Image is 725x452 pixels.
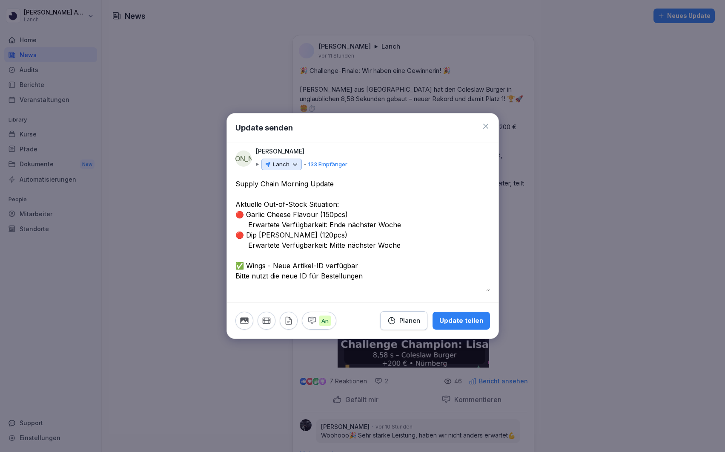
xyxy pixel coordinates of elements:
[235,122,293,133] h1: Update senden
[439,316,483,325] div: Update teilen
[308,160,347,169] p: 133 Empfänger
[319,316,331,327] p: An
[302,312,336,330] button: An
[256,147,304,156] p: [PERSON_NAME]
[433,312,490,330] button: Update teilen
[387,316,420,325] div: Planen
[273,160,289,169] p: Lanch
[235,151,252,167] div: [PERSON_NAME]
[380,311,427,330] button: Planen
